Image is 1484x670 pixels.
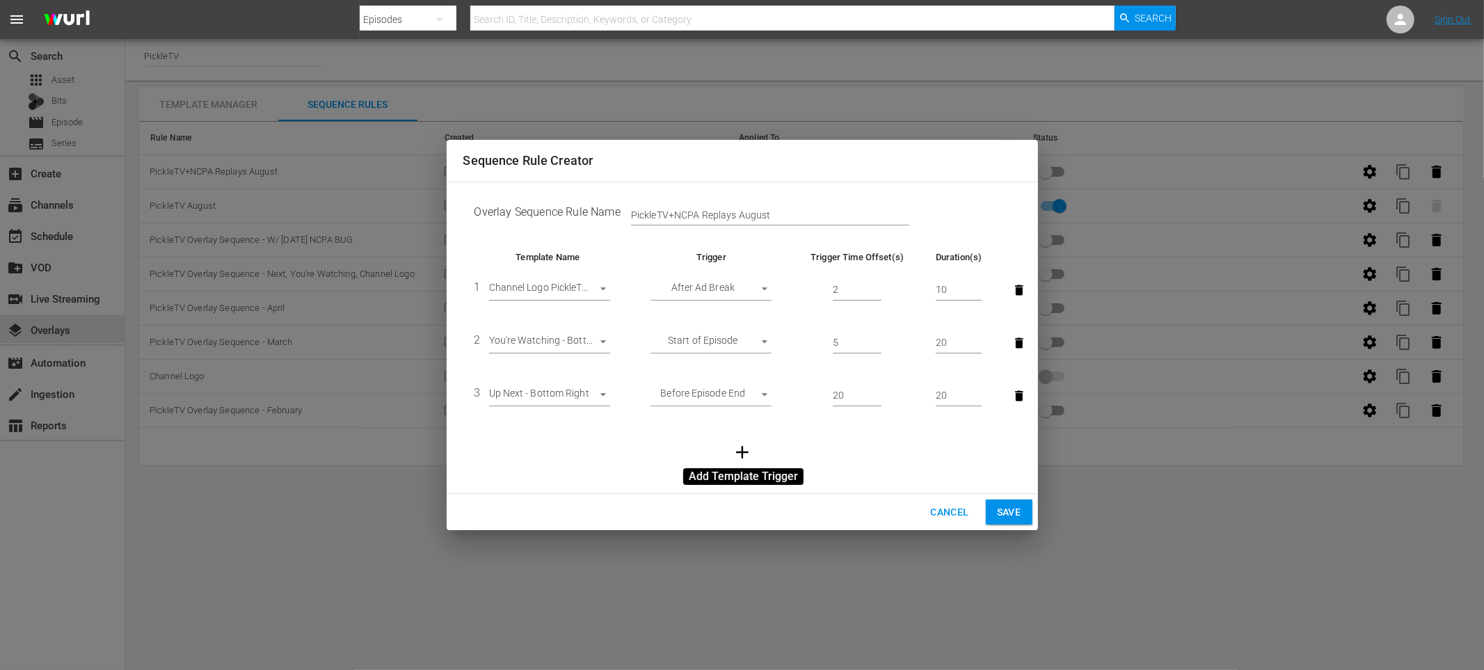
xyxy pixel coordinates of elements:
[997,504,1021,521] span: Save
[474,386,481,399] span: 3
[8,11,25,28] span: menu
[463,193,1021,237] td: Overlay Sequence Rule Name
[919,500,980,525] button: Cancel
[489,385,610,406] div: Up Next - Bottom Right
[463,250,633,264] th: Template Name
[463,151,1021,171] h2: Sequence Rule Creator
[651,385,772,406] div: Before Episode End
[489,333,610,353] div: You're Watching - Bottom Left
[790,250,925,264] th: Trigger Time Offset(s)
[651,333,772,353] div: Start of Episode
[986,500,1032,525] button: Save
[33,3,100,36] img: ans4CAIJ8jUAAAAAAAAAAAAAAAAAAAAAAAAgQb4GAAAAAAAAAAAAAAAAAAAAAAAAJMjXAAAAAAAAAAAAAAAAAAAAAAAAgAT5G...
[930,504,968,521] span: Cancel
[1135,6,1172,31] span: Search
[489,280,610,301] div: Channel Logo PickleTV- Upper Left
[925,250,994,264] th: Duration(s)
[632,250,790,264] th: Trigger
[651,280,772,301] div: After Ad Break
[1435,14,1471,25] a: Sign Out
[474,280,481,294] span: 1
[474,333,481,346] span: 2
